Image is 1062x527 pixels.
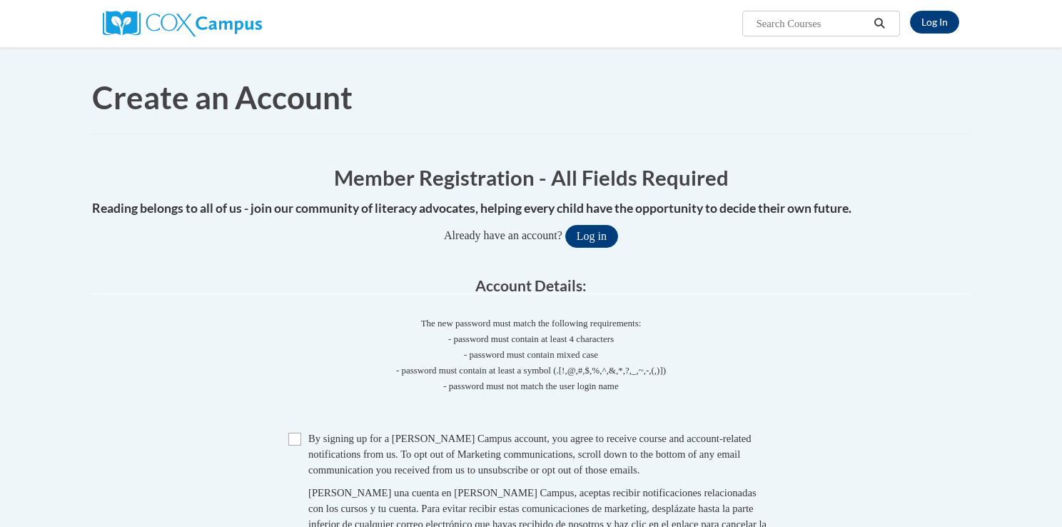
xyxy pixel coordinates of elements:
img: Cox Campus [103,11,262,36]
h1: Member Registration - All Fields Required [92,163,970,192]
a: Cox Campus [103,16,262,29]
span: By signing up for a [PERSON_NAME] Campus account, you agree to receive course and account-related... [308,433,752,476]
button: Log in [565,225,618,248]
span: - password must contain at least 4 characters - password must contain mixed case - password must ... [92,331,970,394]
span: Already have an account? [444,229,562,241]
span: The new password must match the following requirements: [421,318,642,328]
span: Create an Account [92,79,353,116]
input: Search Courses [755,15,869,32]
h4: Reading belongs to all of us - join our community of literacy advocates, helping every child have... [92,199,970,218]
i:  [874,19,886,29]
a: Log In [910,11,959,34]
button: Search [869,15,891,32]
span: Account Details: [475,276,587,294]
